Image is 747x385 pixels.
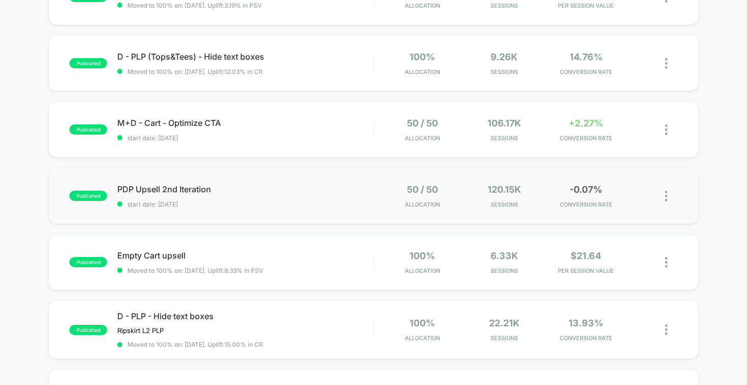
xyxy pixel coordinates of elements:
[69,325,107,335] span: published
[665,124,667,135] img: close
[491,52,518,62] span: 9.26k
[117,250,373,261] span: Empty Cart upsell
[407,184,438,195] span: 50 / 50
[571,250,601,261] span: $21.64
[127,267,263,274] span: Moved to 100% on: [DATE] . Uplift: 8.33% in PSV
[665,324,667,335] img: close
[117,184,373,194] span: PDP Upsell 2nd Iteration
[569,318,603,328] span: 13.93%
[466,2,543,9] span: Sessions
[405,135,440,142] span: Allocation
[405,2,440,9] span: Allocation
[665,58,667,69] img: close
[466,267,543,274] span: Sessions
[487,184,521,195] span: 120.15k
[570,52,603,62] span: 14.76%
[127,2,262,9] span: Moved to 100% on: [DATE] . Uplift: 3.19% in PSV
[548,335,624,342] span: CONVERSION RATE
[117,134,373,142] span: start date: [DATE]
[117,118,373,128] span: M+D - Cart - Optimize CTA
[69,124,107,135] span: published
[127,68,263,75] span: Moved to 100% on: [DATE] . Uplift: 12.03% in CR
[407,118,438,129] span: 50 / 50
[405,201,440,208] span: Allocation
[127,341,263,348] span: Moved to 100% on: [DATE] . Uplift: 15.00% in CR
[487,118,521,129] span: 106.17k
[409,318,435,328] span: 100%
[569,118,603,129] span: +2.27%
[69,257,107,267] span: published
[405,68,440,75] span: Allocation
[69,191,107,201] span: published
[405,335,440,342] span: Allocation
[548,68,624,75] span: CONVERSION RATE
[548,201,624,208] span: CONVERSION RATE
[409,52,435,62] span: 100%
[548,135,624,142] span: CONVERSION RATE
[117,311,373,321] span: D - PLP - Hide text boxes
[665,257,667,268] img: close
[466,201,543,208] span: Sessions
[466,335,543,342] span: Sessions
[489,318,520,328] span: 22.21k
[69,58,107,68] span: published
[466,135,543,142] span: Sessions
[117,326,164,335] span: Ripskirt L2 PLP
[570,184,602,195] span: -0.07%
[466,68,543,75] span: Sessions
[491,250,518,261] span: 6.33k
[409,250,435,261] span: 100%
[117,200,373,208] span: start date: [DATE]
[117,52,373,62] span: D - PLP (Tops&Tees) - Hide text boxes
[405,267,440,274] span: Allocation
[548,2,624,9] span: PER SESSION VALUE
[665,191,667,201] img: close
[548,267,624,274] span: PER SESSION VALUE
